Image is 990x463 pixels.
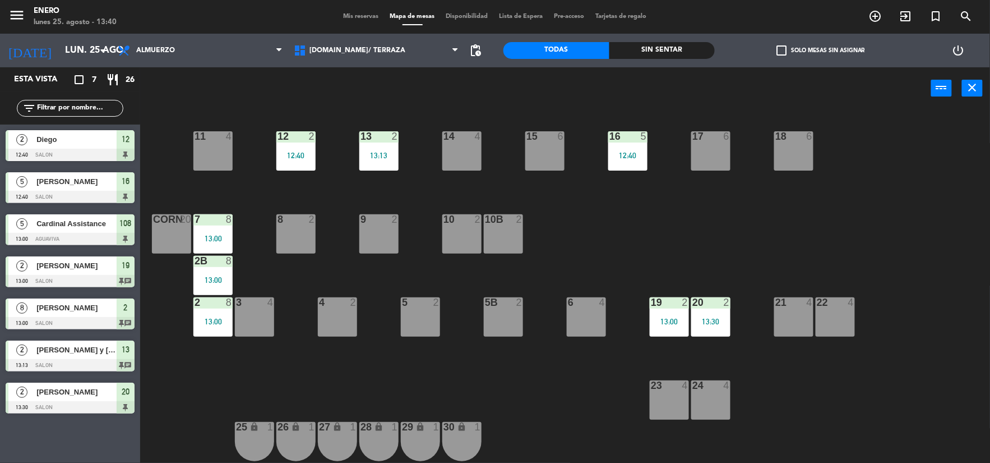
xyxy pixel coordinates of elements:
div: 4 [848,297,855,308]
div: 4 [807,297,813,308]
div: 27 [319,422,320,432]
i: crop_square [72,73,86,86]
span: [PERSON_NAME] [36,176,117,187]
div: 13:00 [193,318,233,326]
div: 1 [433,422,440,432]
div: 21 [775,297,776,308]
div: 3 [236,297,237,308]
label: Solo mesas sin asignar [776,45,865,56]
span: [PERSON_NAME] [36,260,117,272]
i: lock [374,422,383,432]
span: [DOMAIN_NAME]/ TERRAZA [309,47,405,54]
i: lock [332,422,342,432]
div: Enero [34,6,117,17]
i: lock [249,422,259,432]
div: 8 [226,256,233,266]
div: 4 [267,297,274,308]
span: 16 [122,175,129,188]
span: 2 [16,134,27,145]
div: 4 [724,381,730,391]
span: 12 [122,132,129,146]
div: 2 [309,131,316,141]
button: power_input [931,80,952,97]
div: 29 [402,422,403,432]
i: add_circle_outline [869,10,882,23]
i: exit_to_app [899,10,913,23]
div: corn [153,214,154,224]
span: 2 [16,345,27,356]
span: Tarjetas de regalo [590,13,653,20]
span: 26 [126,74,135,86]
div: Sin sentar [609,42,715,59]
span: 2 [16,260,27,272]
span: Mis reservas [338,13,385,20]
div: 4 [682,381,689,391]
span: 8 [16,302,27,314]
span: 7 [92,74,96,86]
div: 20 [180,214,191,224]
div: 16 [609,131,610,141]
div: Esta vista [6,73,81,86]
div: 6 [724,131,730,141]
span: 2 [16,387,27,398]
i: turned_in_not [929,10,943,23]
div: 2 [350,297,357,308]
div: 13:13 [359,152,399,159]
span: 13 [122,343,129,356]
i: power_settings_new [951,44,965,57]
div: 13:00 [193,235,233,242]
div: 6 [558,131,565,141]
span: 2 [124,301,128,314]
div: 4 [599,297,606,308]
div: 2 [309,214,316,224]
div: 20 [692,297,693,308]
div: 2 [682,297,689,308]
div: 4 [226,131,233,141]
div: 1 [475,422,482,432]
span: Pre-acceso [549,13,590,20]
span: [PERSON_NAME] [36,302,117,314]
span: Almuerzo [136,47,175,54]
span: Mapa de mesas [385,13,441,20]
div: 24 [692,381,693,391]
div: 10b [485,214,485,224]
div: 6 [807,131,813,141]
span: Cardinal Assistance [36,218,117,230]
span: Disponibilidad [441,13,494,20]
i: arrow_drop_down [96,44,109,57]
span: [PERSON_NAME] [36,386,117,398]
span: 19 [122,259,129,272]
div: 23 [651,381,651,391]
div: 8 [226,297,233,308]
div: 6 [568,297,568,308]
div: 5B [485,297,485,308]
div: 25 [236,422,237,432]
i: lock [415,422,425,432]
span: Lista de Espera [494,13,549,20]
div: 2 [475,214,482,224]
div: 1 [309,422,316,432]
div: 19 [651,297,651,308]
div: 2 [516,297,523,308]
div: 13:30 [691,318,730,326]
div: 15 [526,131,527,141]
div: 12:40 [276,152,316,159]
div: 4 [475,131,482,141]
div: 5 [402,297,403,308]
i: power_input [935,81,949,94]
i: restaurant [106,73,119,86]
div: Todas [503,42,609,59]
input: Filtrar por nombre... [36,102,123,114]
